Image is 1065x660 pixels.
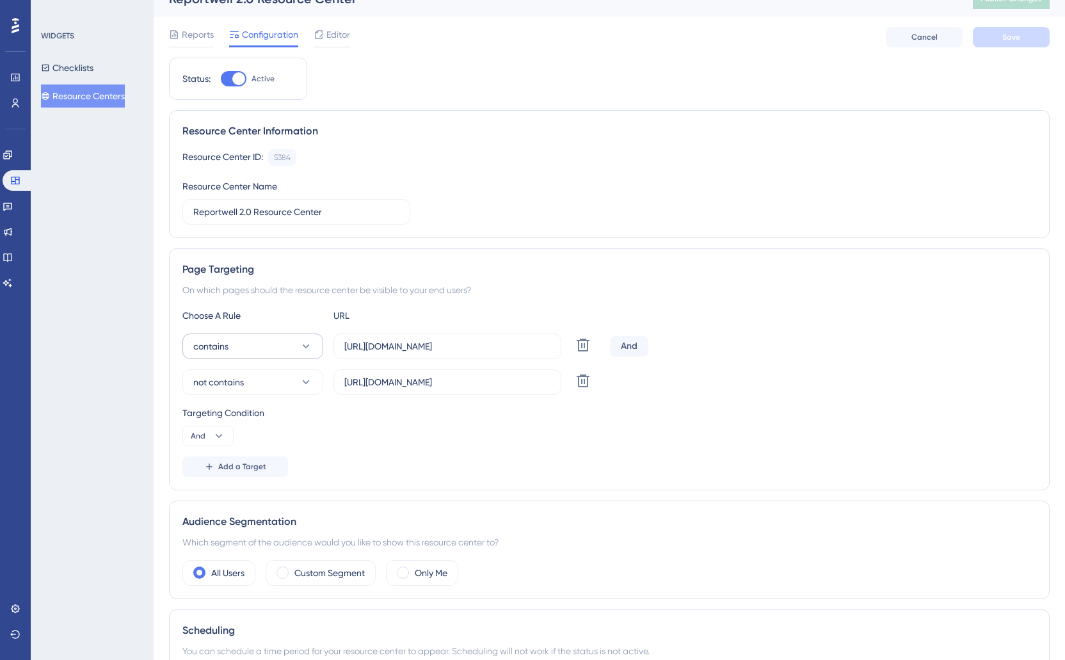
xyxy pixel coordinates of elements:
div: Resource Center Information [182,124,1036,139]
input: Type your Resource Center name [193,205,399,219]
div: Targeting Condition [182,405,1036,421]
button: contains [182,334,323,359]
div: Resource Center Name [182,179,277,194]
span: Configuration [242,27,298,42]
div: URL [333,308,474,323]
label: All Users [211,565,244,581]
button: Add a Target [182,456,288,477]
span: And [191,431,205,441]
input: yourwebsite.com/path [344,339,550,353]
span: Reports [182,27,214,42]
span: contains [193,339,228,354]
button: And [182,426,234,446]
span: Active [252,74,275,84]
div: You can schedule a time period for your resource center to appear. Scheduling will not work if th... [182,643,1036,659]
div: And [610,336,648,357]
input: yourwebsite.com/path [344,375,550,389]
div: Scheduling [182,623,1036,638]
label: Custom Segment [294,565,365,581]
div: Page Targeting [182,262,1036,277]
span: Editor [326,27,350,42]
span: not contains [193,374,244,390]
button: Save [973,27,1050,47]
div: WIDGETS [41,31,74,41]
span: Save [1002,32,1020,42]
div: 5384 [274,152,291,163]
span: Cancel [911,32,938,42]
div: Resource Center ID: [182,149,263,166]
label: Only Me [415,565,447,581]
span: Add a Target [218,462,266,472]
button: Resource Centers [41,85,125,108]
div: On which pages should the resource center be visible to your end users? [182,282,1036,298]
div: Which segment of the audience would you like to show this resource center to? [182,535,1036,550]
div: Status: [182,71,211,86]
div: Audience Segmentation [182,514,1036,529]
button: Cancel [886,27,963,47]
div: Choose A Rule [182,308,323,323]
button: Checklists [41,56,93,79]
button: not contains [182,369,323,395]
